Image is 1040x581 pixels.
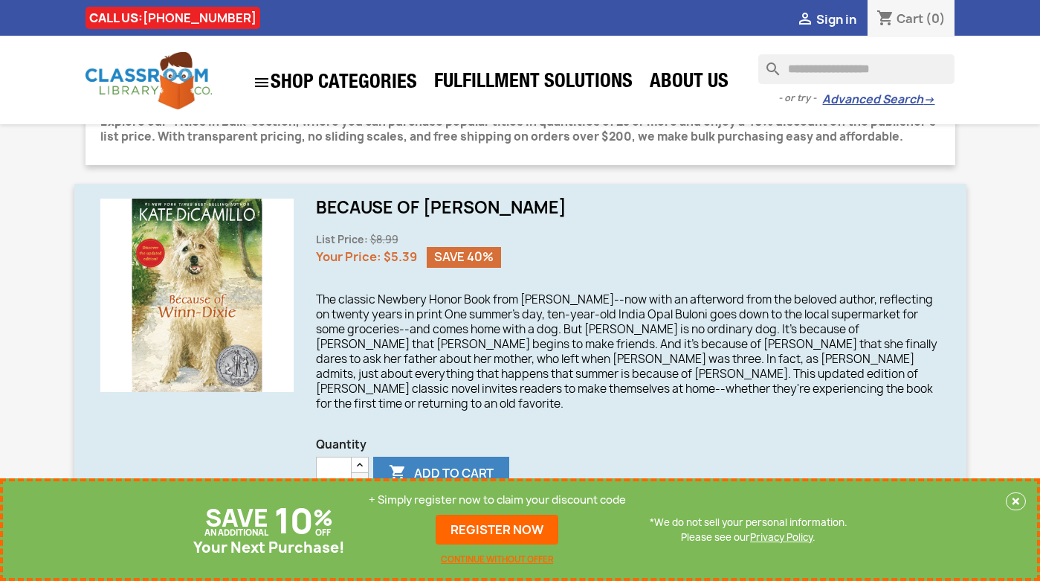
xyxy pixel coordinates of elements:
[316,199,940,216] h1: Because of [PERSON_NAME]
[245,66,424,99] a: SHOP CATEGORIES
[316,437,940,452] span: Quantity
[796,11,856,28] a:  Sign in
[85,52,212,109] img: Classroom Library Company
[143,10,256,26] a: [PHONE_NUMBER]
[427,68,640,98] a: Fulfillment Solutions
[897,10,923,27] span: Cart
[778,91,822,106] span: - or try -
[822,92,934,107] a: Advanced Search→
[642,68,736,98] a: About Us
[384,248,417,265] span: $5.39
[876,10,894,28] i: shopping_cart
[427,247,501,268] span: Save 40%
[316,248,381,265] span: Your Price:
[316,233,368,246] span: List Price:
[758,54,776,72] i: search
[100,115,940,144] p: Explore our 'Titles in Bulk' section, where you can purchase popular titles in quantities of 25 o...
[389,465,407,483] i: 
[923,92,934,107] span: →
[316,292,940,411] p: The classic Newbery Honor Book from [PERSON_NAME]--now with an afterword from the beloved author,...
[85,7,260,29] div: CALL US:
[253,74,271,92] i: 
[758,54,955,84] input: Search
[370,233,398,246] span: $8.99
[816,11,856,28] span: Sign in
[796,11,814,29] i: 
[926,10,946,27] span: (0)
[316,457,352,489] input: Quantity
[373,457,509,489] button: Add to cart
